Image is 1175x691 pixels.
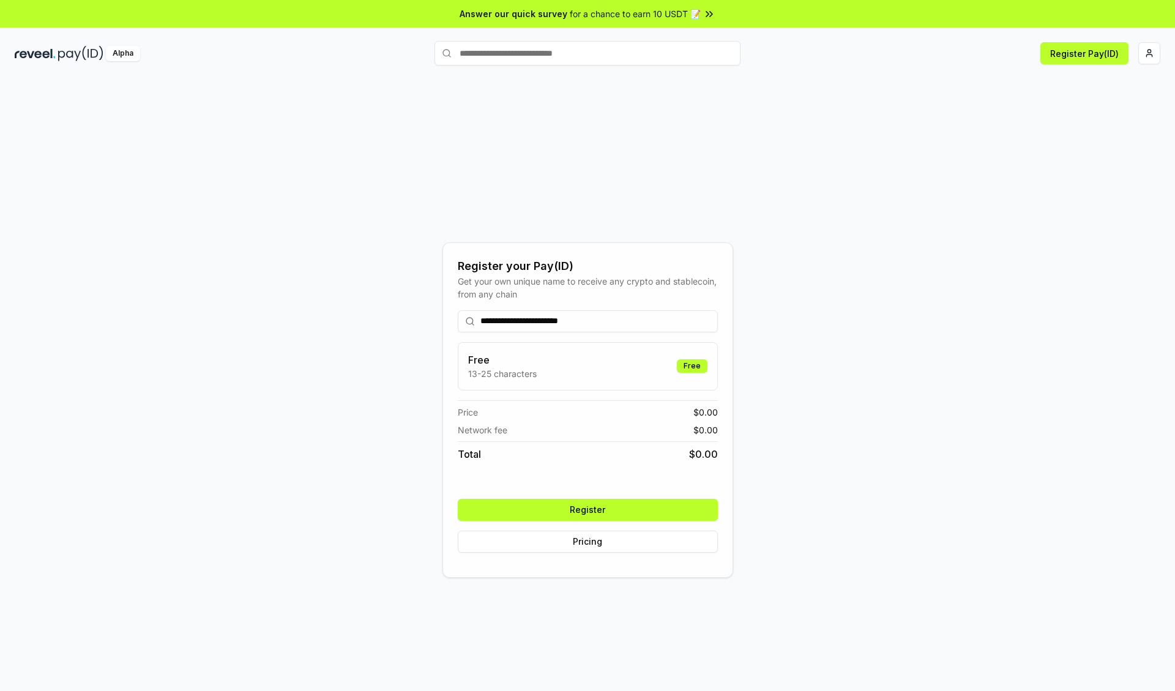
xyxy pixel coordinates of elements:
[468,367,537,380] p: 13-25 characters
[693,406,718,419] span: $ 0.00
[106,46,140,61] div: Alpha
[468,353,537,367] h3: Free
[693,424,718,436] span: $ 0.00
[458,406,478,419] span: Price
[458,447,481,461] span: Total
[460,7,567,20] span: Answer our quick survey
[458,531,718,553] button: Pricing
[458,424,507,436] span: Network fee
[458,258,718,275] div: Register your Pay(ID)
[677,359,707,373] div: Free
[458,275,718,301] div: Get your own unique name to receive any crypto and stablecoin, from any chain
[458,499,718,521] button: Register
[570,7,701,20] span: for a chance to earn 10 USDT 📝
[1040,42,1128,64] button: Register Pay(ID)
[15,46,56,61] img: reveel_dark
[58,46,103,61] img: pay_id
[689,447,718,461] span: $ 0.00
